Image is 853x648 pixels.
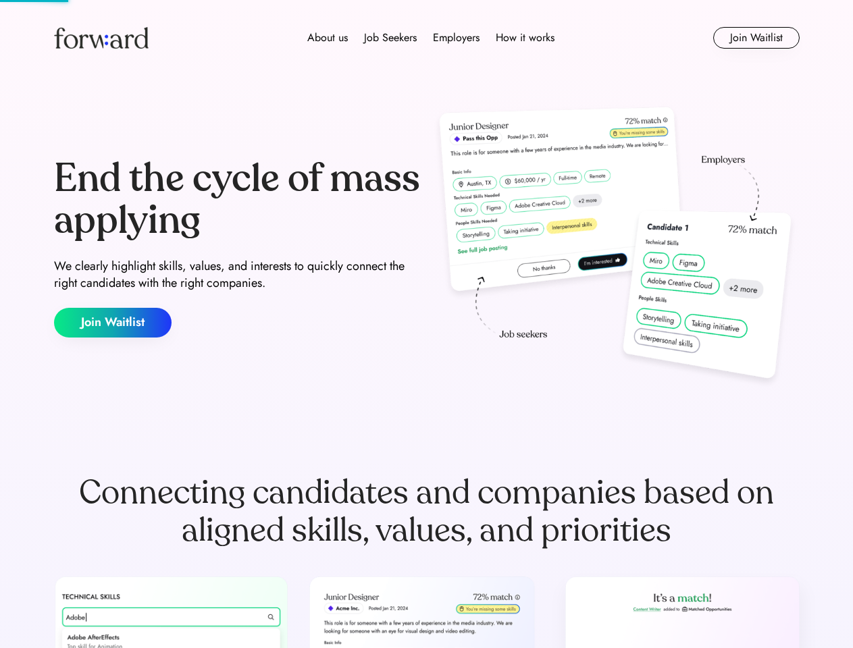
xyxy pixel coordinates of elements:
div: Employers [433,30,480,46]
div: About us [307,30,348,46]
img: Forward logo [54,27,149,49]
div: Connecting candidates and companies based on aligned skills, values, and priorities [54,474,800,549]
div: We clearly highlight skills, values, and interests to quickly connect the right candidates with t... [54,258,421,292]
button: Join Waitlist [713,27,800,49]
img: hero-image.png [432,103,800,393]
div: End the cycle of mass applying [54,158,421,241]
div: Job Seekers [364,30,417,46]
div: How it works [496,30,554,46]
button: Join Waitlist [54,308,172,337]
